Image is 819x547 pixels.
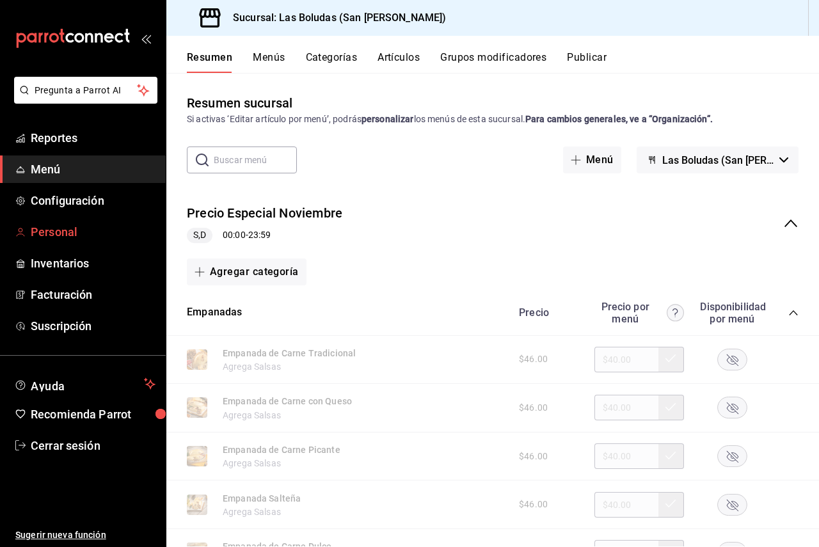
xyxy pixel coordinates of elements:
[594,301,684,325] div: Precio por menú
[525,114,713,124] strong: Para cambios generales, ve a “Organización”.
[31,161,155,178] span: Menú
[166,194,819,253] div: collapse-menu-row
[31,129,155,147] span: Reportes
[637,147,799,173] button: Las Boludas (San [PERSON_NAME])
[223,10,446,26] h3: Sucursal: Las Boludas (San [PERSON_NAME])
[31,255,155,272] span: Inventarios
[440,51,546,73] button: Grupos modificadores
[187,258,306,285] button: Agregar categoría
[31,192,155,209] span: Configuración
[187,228,342,243] div: 00:00 - 23:59
[15,528,155,542] span: Sugerir nueva función
[35,84,138,97] span: Pregunta a Parrot AI
[187,204,342,223] button: Precio Especial Noviembre
[9,93,157,106] a: Pregunta a Parrot AI
[31,317,155,335] span: Suscripción
[31,376,139,392] span: Ayuda
[187,113,799,126] div: Si activas ‘Editar artículo por menú’, podrás los menús de esta sucursal.
[31,223,155,241] span: Personal
[378,51,420,73] button: Artículos
[187,305,243,320] button: Empanadas
[567,51,607,73] button: Publicar
[141,33,151,44] button: open_drawer_menu
[788,308,799,318] button: collapse-category-row
[506,306,588,319] div: Precio
[700,301,764,325] div: Disponibilidad por menú
[31,437,155,454] span: Cerrar sesión
[214,147,297,173] input: Buscar menú
[187,51,819,73] div: navigation tabs
[187,93,292,113] div: Resumen sucursal
[306,51,358,73] button: Categorías
[362,114,414,124] strong: personalizar
[563,147,621,173] button: Menú
[31,406,155,423] span: Recomienda Parrot
[662,154,774,166] span: Las Boludas (San [PERSON_NAME])
[187,51,232,73] button: Resumen
[188,228,211,242] span: S,D
[31,286,155,303] span: Facturación
[14,77,157,104] button: Pregunta a Parrot AI
[253,51,285,73] button: Menús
